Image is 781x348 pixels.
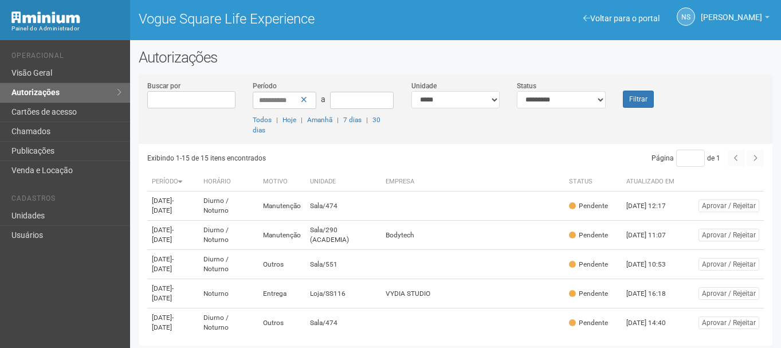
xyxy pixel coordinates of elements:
td: [DATE] 12:17 [622,191,685,221]
label: Unidade [411,81,437,91]
td: Sala/474 [305,308,381,338]
span: | [366,116,368,124]
button: Aprovar / Rejeitar [698,200,759,212]
img: Minium [11,11,80,24]
td: [DATE] 14:40 [622,308,685,338]
td: Outros [258,308,305,338]
a: 7 dias [343,116,362,124]
td: Bodytech [381,221,564,250]
h2: Autorizações [139,49,772,66]
div: Pendente [569,289,608,299]
td: Outros [258,250,305,279]
a: [PERSON_NAME] [701,14,770,24]
td: [DATE] [147,279,199,308]
li: Operacional [11,52,121,64]
th: Empresa [381,173,564,191]
button: Filtrar [623,91,654,108]
div: Pendente [569,260,608,269]
button: Aprovar / Rejeitar [698,316,759,329]
span: | [301,116,303,124]
h1: Vogue Square Life Experience [139,11,447,26]
div: Pendente [569,201,608,211]
td: Sala/474 [305,191,381,221]
button: Aprovar / Rejeitar [698,287,759,300]
td: [DATE] [147,308,199,338]
span: | [276,116,278,124]
td: Diurno / Noturno [199,191,258,221]
td: Sala/290 (ACADEMIA) [305,221,381,250]
label: Status [517,81,536,91]
li: Cadastros [11,194,121,206]
td: Noturno [199,279,258,308]
button: Aprovar / Rejeitar [698,229,759,241]
td: Diurno / Noturno [199,250,258,279]
td: [DATE] 16:18 [622,279,685,308]
th: Unidade [305,173,381,191]
div: Pendente [569,230,608,240]
td: Loja/SS116 [305,279,381,308]
label: Buscar por [147,81,180,91]
th: Motivo [258,173,305,191]
button: Aprovar / Rejeitar [698,258,759,271]
a: Amanhã [307,116,332,124]
td: Sala/551 [305,250,381,279]
td: VYDIA STUDIO [381,279,564,308]
span: a [321,95,325,104]
td: [DATE] [147,250,199,279]
div: Exibindo 1-15 de 15 itens encontrados [147,150,456,167]
span: | [337,116,339,124]
td: Entrega [258,279,305,308]
a: NS [677,7,695,26]
td: Manutenção [258,191,305,221]
a: Todos [253,116,272,124]
td: [DATE] 10:53 [622,250,685,279]
span: Nicolle Silva [701,2,762,22]
a: Hoje [282,116,296,124]
th: Horário [199,173,258,191]
span: Página de 1 [652,154,720,162]
label: Período [253,81,277,91]
td: Diurno / Noturno [199,221,258,250]
td: [DATE] 11:07 [622,221,685,250]
th: Período [147,173,199,191]
td: Diurno / Noturno [199,308,258,338]
td: [DATE] [147,221,199,250]
div: Painel do Administrador [11,24,121,34]
th: Atualizado em [622,173,685,191]
th: Status [564,173,622,191]
td: Manutenção [258,221,305,250]
a: Voltar para o portal [583,14,660,23]
div: Pendente [569,318,608,328]
td: [DATE] [147,191,199,221]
